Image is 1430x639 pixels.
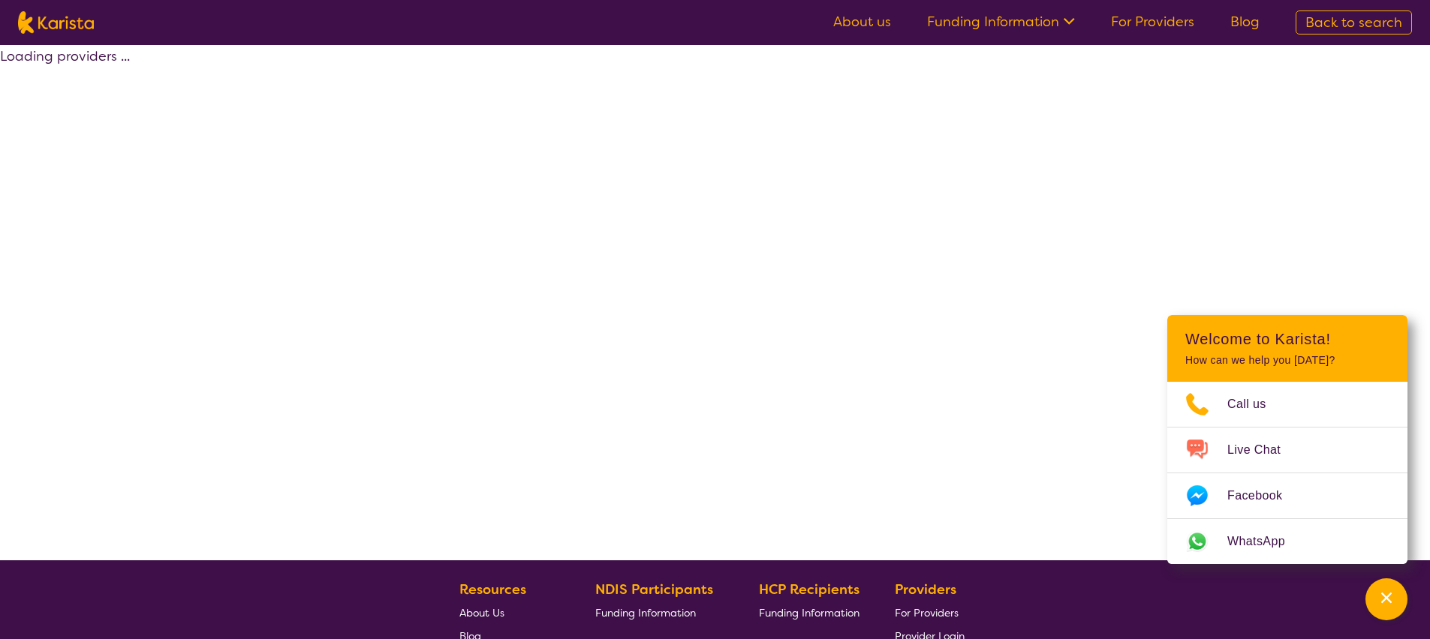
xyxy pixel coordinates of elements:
a: For Providers [895,601,965,624]
span: About Us [459,606,504,619]
span: For Providers [895,606,959,619]
h2: Welcome to Karista! [1185,330,1389,348]
span: Facebook [1227,484,1300,507]
b: NDIS Participants [595,580,713,598]
button: Channel Menu [1365,578,1407,620]
a: Funding Information [759,601,860,624]
a: Funding Information [927,13,1075,31]
a: About Us [459,601,560,624]
span: Back to search [1305,13,1402,31]
span: Call us [1227,393,1284,415]
a: About us [833,13,891,31]
a: For Providers [1111,13,1194,31]
a: Web link opens in a new tab. [1167,519,1407,564]
span: WhatsApp [1227,530,1303,553]
b: Resources [459,580,526,598]
b: Providers [895,580,956,598]
span: Funding Information [759,606,860,619]
p: How can we help you [DATE]? [1185,354,1389,367]
ul: Choose channel [1167,382,1407,564]
a: Back to search [1296,10,1412,34]
span: Funding Information [595,606,696,619]
div: Channel Menu [1167,315,1407,564]
span: Live Chat [1227,439,1299,461]
img: Karista logo [18,11,94,34]
a: Blog [1230,13,1260,31]
a: Funding Information [595,601,724,624]
b: HCP Recipients [759,580,860,598]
